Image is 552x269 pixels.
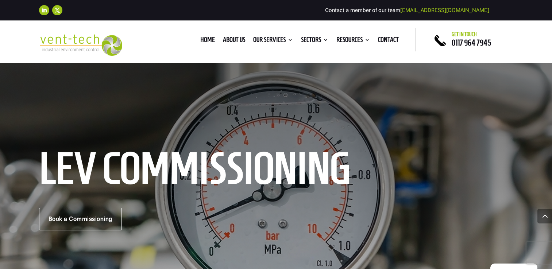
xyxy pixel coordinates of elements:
[223,37,245,45] a: About us
[400,7,489,13] a: [EMAIL_ADDRESS][DOMAIN_NAME]
[39,208,122,230] a: Book a Commissioning
[325,7,489,13] span: Contact a member of our team
[253,37,293,45] a: Our Services
[378,37,399,45] a: Contact
[452,31,477,37] span: Get in touch
[301,37,328,45] a: Sectors
[39,5,49,15] a: Follow on LinkedIn
[336,37,370,45] a: Resources
[452,38,491,47] a: 0117 964 7945
[39,151,378,190] h1: LEV Commissioning
[52,5,62,15] a: Follow on X
[200,37,215,45] a: Home
[39,34,123,56] img: 2023-09-27T08_35_16.549ZVENT-TECH---Clear-background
